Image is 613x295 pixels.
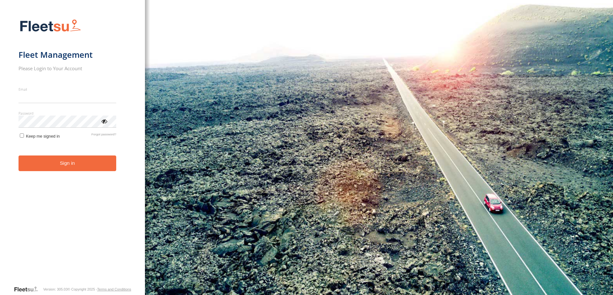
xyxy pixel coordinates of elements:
input: Keep me signed in [20,133,24,138]
a: Forgot password? [91,132,116,139]
label: Password [19,111,117,116]
div: © Copyright 2025 - [68,287,131,291]
div: Version: 305.03 [43,287,67,291]
div: ViewPassword [101,118,107,124]
h2: Please Login to Your Account [19,65,117,72]
label: Email [19,87,117,92]
button: Sign in [19,155,117,171]
a: Visit our Website [14,286,43,292]
form: main [19,15,127,285]
h1: Fleet Management [19,49,117,60]
img: Fleetsu [19,18,82,34]
span: Keep me signed in [26,134,60,139]
a: Terms and Conditions [97,287,131,291]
